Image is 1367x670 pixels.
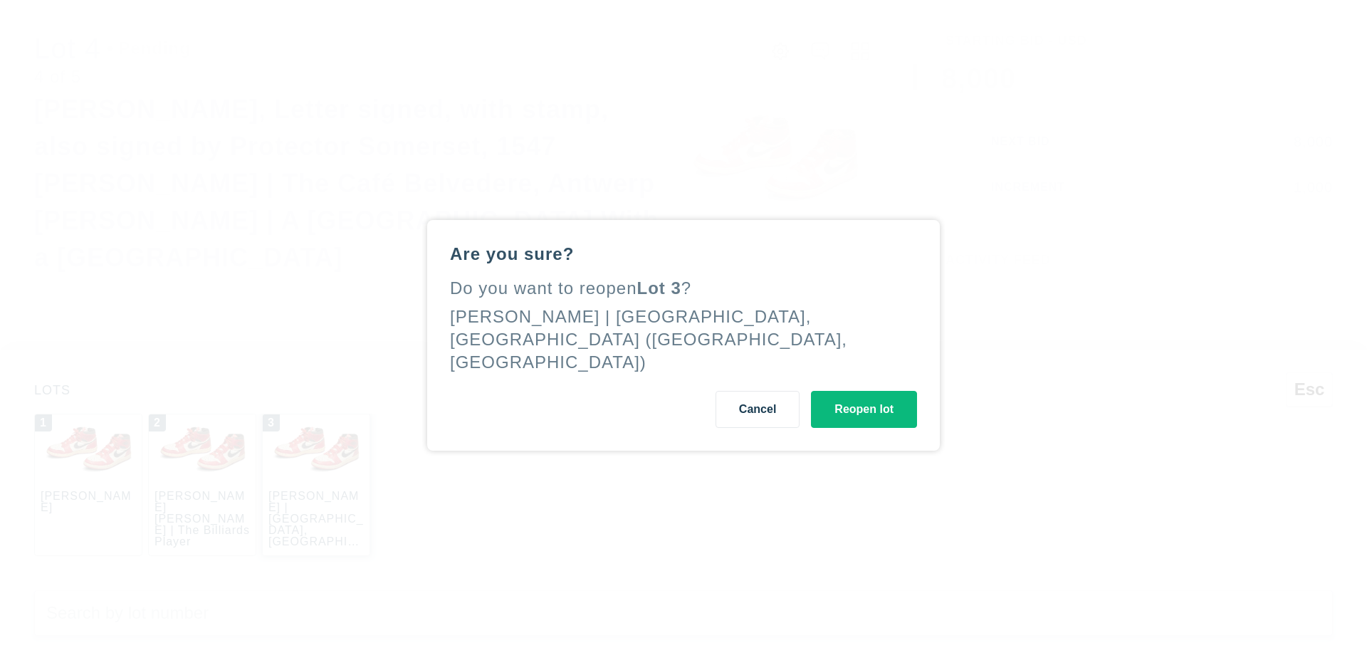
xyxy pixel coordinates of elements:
[716,391,800,428] button: Cancel
[450,243,917,266] div: Are you sure?
[450,277,917,300] div: Do you want to reopen ?
[450,307,847,372] div: [PERSON_NAME] | [GEOGRAPHIC_DATA], [GEOGRAPHIC_DATA] ([GEOGRAPHIC_DATA], [GEOGRAPHIC_DATA])
[811,391,917,428] button: Reopen lot
[637,278,681,298] span: Lot 3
